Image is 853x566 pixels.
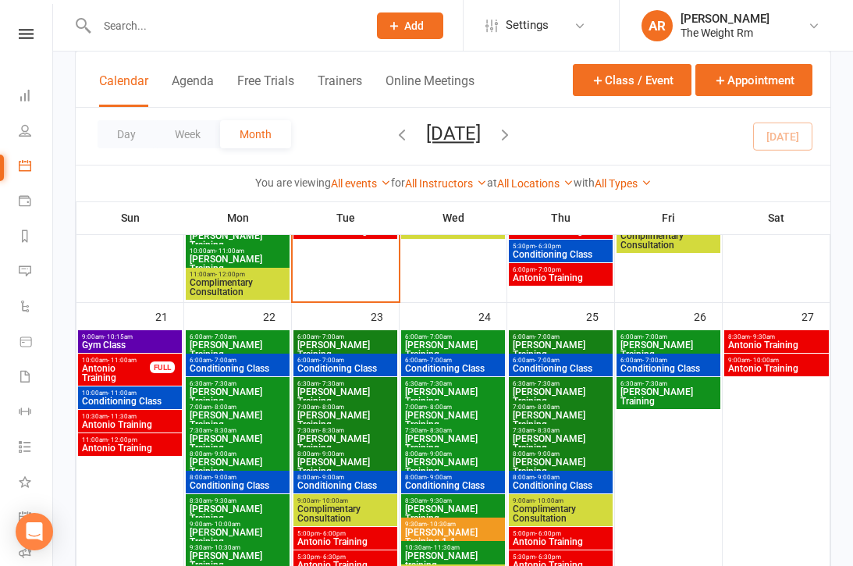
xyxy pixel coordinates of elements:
span: - 9:00am [427,450,452,457]
span: 6:00am [297,333,394,340]
div: Open Intercom Messenger [16,513,53,550]
span: 6:30am [297,380,394,387]
span: - 11:00am [108,390,137,397]
span: - 7:30am [642,380,667,387]
span: [PERSON_NAME] Training [620,340,717,359]
span: [PERSON_NAME] Training [404,387,502,406]
th: Sat [723,201,830,234]
span: [PERSON_NAME] Training [297,434,394,453]
span: [PERSON_NAME] Training [189,504,286,523]
a: All events [331,177,391,190]
span: 9:00am [512,497,610,504]
strong: You are viewing [255,176,331,189]
span: 5:30pm [512,243,610,250]
a: Reports [19,220,54,255]
span: [PERSON_NAME] Training [189,457,286,476]
strong: with [574,176,595,189]
span: - 6:30pm [535,554,561,561]
span: - 10:15am [104,333,133,340]
span: - 6:00pm [535,530,561,537]
span: - 8:00am [319,404,344,411]
button: Online Meetings [386,73,474,107]
span: - 9:30am [427,497,452,504]
a: Product Sales [19,326,54,361]
div: AR [642,10,673,41]
span: - 7:30am [211,380,236,387]
span: 6:00am [297,357,394,364]
span: - 9:00am [211,474,236,481]
span: [PERSON_NAME] Training [297,457,394,476]
span: 9:30am [404,521,502,528]
span: Antonio Training [297,226,394,236]
span: 10:00am [189,247,286,255]
span: 11:00am [189,271,286,278]
span: - 6:30pm [535,243,561,250]
span: 8:00am [512,450,610,457]
span: - 7:00am [535,357,560,364]
span: - 11:30am [431,544,460,551]
span: 7:30am [512,427,610,434]
span: 5:00pm [512,530,610,537]
span: Complimentary Consultation [512,504,610,523]
span: Antonio Training [727,364,826,373]
span: Complimentary Consultation [404,217,502,236]
span: Antonio Training [512,273,610,283]
span: 8:00am [297,474,394,481]
a: What's New [19,466,54,501]
span: - 9:00am [319,474,344,481]
a: General attendance kiosk mode [19,501,54,536]
span: [PERSON_NAME] Training [404,504,502,523]
div: 26 [694,303,722,329]
span: Conditioning Class [620,364,717,373]
span: - 7:00am [211,357,236,364]
span: Conditioning Class [81,397,179,406]
span: 9:00am [727,357,826,364]
span: [PERSON_NAME] Training [620,387,717,406]
span: 6:30am [620,380,717,387]
button: Month [220,120,291,148]
span: [PERSON_NAME] Training [297,387,394,406]
span: 6:00am [404,357,502,364]
span: Conditioning Class [404,364,502,373]
span: - 6:00pm [320,530,346,537]
span: - 7:00am [319,357,344,364]
span: - 8:30am [319,427,344,434]
span: Conditioning Class [404,481,502,490]
span: 8:30am [727,333,826,340]
a: All Locations [497,177,574,190]
span: 6:30am [404,380,502,387]
span: 7:00am [189,404,286,411]
span: 10:00am [81,357,151,364]
span: Antonio Training [512,537,610,546]
div: The Weight Rm [681,26,769,40]
span: [PERSON_NAME] Training [297,411,394,429]
span: Conditioning Class [297,364,394,373]
span: 6:00pm [512,266,610,273]
a: All Types [595,177,652,190]
span: 9:00am [81,333,179,340]
span: 7:00am [297,404,394,411]
span: [PERSON_NAME] Training [512,434,610,453]
span: - 7:00am [427,357,452,364]
span: 6:00am [189,357,286,364]
span: 6:00am [512,357,610,364]
a: Calendar [19,150,54,185]
span: Conditioning Class [297,481,394,490]
span: 5:30pm [297,554,394,561]
span: [PERSON_NAME] Training [189,387,286,406]
span: [PERSON_NAME] Training [404,411,502,429]
span: 6:00am [620,357,717,364]
button: Free Trials [237,73,294,107]
span: 6:00am [189,333,286,340]
span: 8:00am [189,474,286,481]
span: 6:00am [620,333,717,340]
button: Trainers [318,73,362,107]
span: 7:30am [404,427,502,434]
span: - 9:00am [535,450,560,457]
span: - 7:00am [211,333,236,340]
span: 9:00am [189,521,286,528]
span: - 6:30pm [320,554,346,561]
span: [PERSON_NAME] Training 1-1 [404,528,502,546]
span: - 9:30am [750,333,775,340]
span: - 10:00am [211,521,240,528]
